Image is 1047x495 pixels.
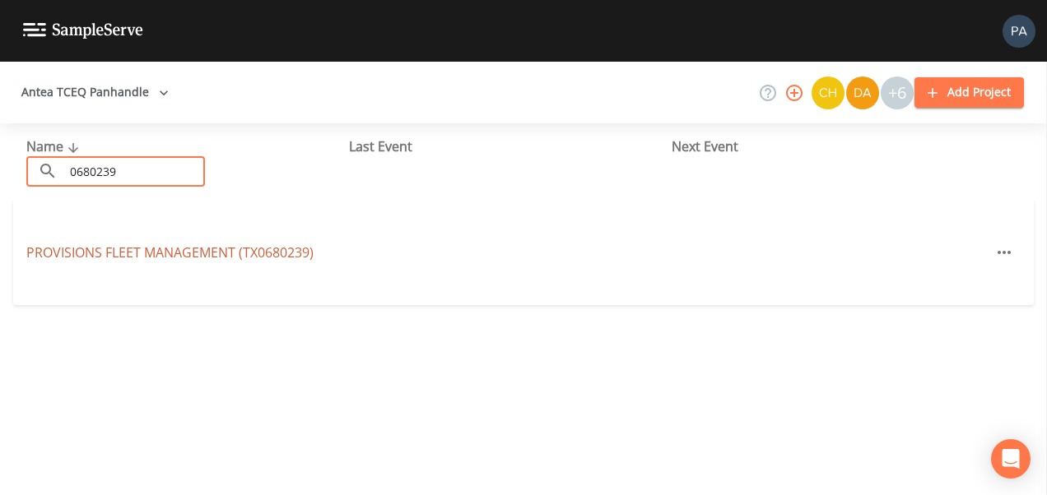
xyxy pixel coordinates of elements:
button: Add Project [914,77,1024,108]
div: Next Event [672,136,994,156]
div: Charles Medina [811,76,845,109]
div: David Weber [845,76,880,109]
button: Antea TCEQ Panhandle [15,77,175,108]
img: b17d2fe1905336b00f7c80abca93f3e1 [1003,15,1035,48]
img: a84961a0472e9debc750dd08a004988d [846,76,879,109]
div: Open Intercom Messenger [991,439,1031,479]
div: Last Event [349,136,672,156]
input: Search Projects [64,156,205,187]
img: c74b8b8b1c7a9d34f67c5e0ca157ed15 [812,76,845,109]
div: +6 [881,76,914,109]
img: logo [23,23,143,39]
span: Name [26,137,83,155]
a: PROVISIONS FLEET MANAGEMENT (TX0680239) [26,243,314,261]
